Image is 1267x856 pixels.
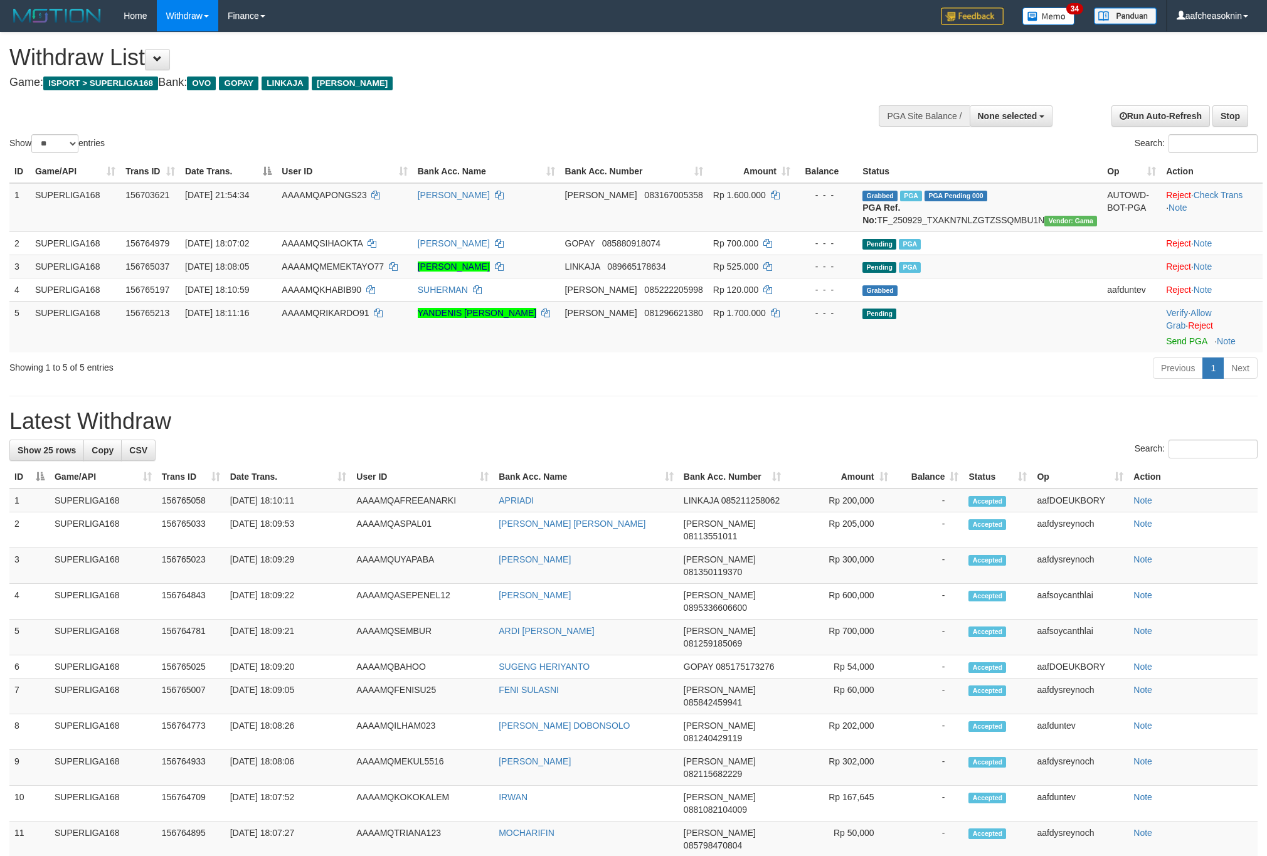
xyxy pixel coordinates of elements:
[30,183,120,232] td: SUPERLIGA168
[684,519,756,529] span: [PERSON_NAME]
[50,679,157,714] td: SUPERLIGA168
[1128,465,1258,489] th: Action
[125,308,169,318] span: 156765213
[1135,440,1258,458] label: Search:
[225,750,352,786] td: [DATE] 18:08:06
[1022,8,1075,25] img: Button%20Memo.svg
[282,190,366,200] span: AAAAMQAPONGS23
[9,620,50,655] td: 5
[9,489,50,512] td: 1
[968,793,1006,803] span: Accepted
[121,440,156,461] a: CSV
[9,301,30,352] td: 5
[1212,105,1248,127] a: Stop
[565,308,637,318] span: [PERSON_NAME]
[180,160,277,183] th: Date Trans.: activate to sort column descending
[1166,308,1211,330] a: Allow Grab
[1166,308,1188,318] a: Verify
[684,769,742,779] span: Copy 082115682229 to clipboard
[185,308,249,318] span: [DATE] 18:11:16
[1161,255,1263,278] td: ·
[968,555,1006,566] span: Accepted
[9,356,519,374] div: Showing 1 to 5 of 5 entries
[351,679,494,714] td: AAAAMQFENISU25
[351,512,494,548] td: AAAAMQASPAL01
[1194,285,1212,295] a: Note
[1161,183,1263,232] td: · ·
[282,308,369,318] span: AAAAMQRIKARDO91
[900,191,922,201] span: Marked by aafchhiseyha
[18,445,76,455] span: Show 25 rows
[786,679,893,714] td: Rp 60,000
[1169,203,1187,213] a: Note
[565,238,595,248] span: GOPAY
[786,786,893,822] td: Rp 167,645
[157,679,225,714] td: 156765007
[800,189,852,201] div: - - -
[9,77,832,89] h4: Game: Bank:
[157,655,225,679] td: 156765025
[1032,655,1128,679] td: aafDOEUKBORY
[684,626,756,636] span: [PERSON_NAME]
[157,512,225,548] td: 156765033
[1032,465,1128,489] th: Op: activate to sort column ascending
[157,620,225,655] td: 156764781
[1166,336,1207,346] a: Send PGA
[857,160,1102,183] th: Status
[225,465,352,489] th: Date Trans.: activate to sort column ascending
[862,262,896,273] span: Pending
[786,584,893,620] td: Rp 600,000
[1044,216,1097,226] span: Vendor URL: https://trx31.1velocity.biz
[721,495,780,505] span: Copy 085211258062 to clipboard
[50,489,157,512] td: SUPERLIGA168
[1133,554,1152,564] a: Note
[893,512,964,548] td: -
[713,238,758,248] span: Rp 700.000
[92,445,114,455] span: Copy
[684,792,756,802] span: [PERSON_NAME]
[125,238,169,248] span: 156764979
[786,750,893,786] td: Rp 302,000
[1032,786,1128,822] td: aafduntev
[1169,440,1258,458] input: Search:
[125,190,169,200] span: 156703621
[786,620,893,655] td: Rp 700,000
[684,662,713,672] span: GOPAY
[1102,160,1161,183] th: Op: activate to sort column ascending
[494,465,679,489] th: Bank Acc. Name: activate to sort column ascending
[1135,134,1258,153] label: Search:
[893,465,964,489] th: Balance: activate to sort column ascending
[157,465,225,489] th: Trans ID: activate to sort column ascending
[1032,679,1128,714] td: aafdysreynoch
[9,655,50,679] td: 6
[413,160,560,183] th: Bank Acc. Name: activate to sort column ascending
[9,584,50,620] td: 4
[684,756,756,766] span: [PERSON_NAME]
[9,750,50,786] td: 9
[30,231,120,255] td: SUPERLIGA168
[50,584,157,620] td: SUPERLIGA168
[185,262,249,272] span: [DATE] 18:08:05
[185,190,249,200] span: [DATE] 21:54:34
[219,77,258,90] span: GOPAY
[157,786,225,822] td: 156764709
[9,409,1258,434] h1: Latest Withdraw
[968,519,1006,530] span: Accepted
[684,721,756,731] span: [PERSON_NAME]
[1133,756,1152,766] a: Note
[925,191,987,201] span: PGA Pending
[963,465,1032,489] th: Status: activate to sort column ascending
[1133,626,1152,636] a: Note
[1094,8,1157,24] img: panduan.png
[968,828,1006,839] span: Accepted
[9,278,30,301] td: 4
[1166,190,1191,200] a: Reject
[1166,285,1191,295] a: Reject
[9,183,30,232] td: 1
[1133,519,1152,529] a: Note
[1133,662,1152,672] a: Note
[1223,357,1258,379] a: Next
[786,512,893,548] td: Rp 205,000
[187,77,216,90] span: OVO
[1032,584,1128,620] td: aafsoycanthlai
